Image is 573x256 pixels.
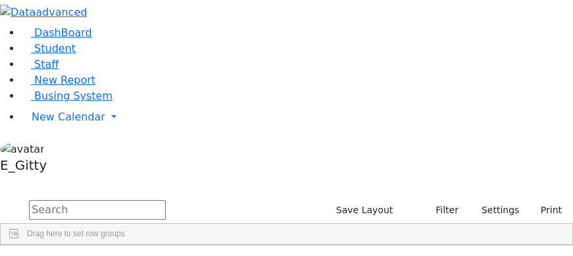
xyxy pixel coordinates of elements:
button: Settings [464,200,525,220]
span: Staff [34,58,59,70]
button: Print [525,200,568,220]
button: Filter [418,200,464,220]
button: Save Layout [330,200,399,220]
span: Student [34,42,76,55]
a: Staff [21,58,59,70]
a: Student [21,42,76,55]
a: New Calendar [21,104,573,130]
span: Busing System [34,90,112,102]
span: DashBoard [34,26,92,39]
span: Drag here to set row groups [27,229,125,238]
span: New Report [34,74,95,86]
span: New Calendar [32,111,105,123]
a: New Report [21,74,95,86]
a: Busing System [21,90,112,102]
input: Search [29,200,166,220]
a: DashBoard [21,26,92,39]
